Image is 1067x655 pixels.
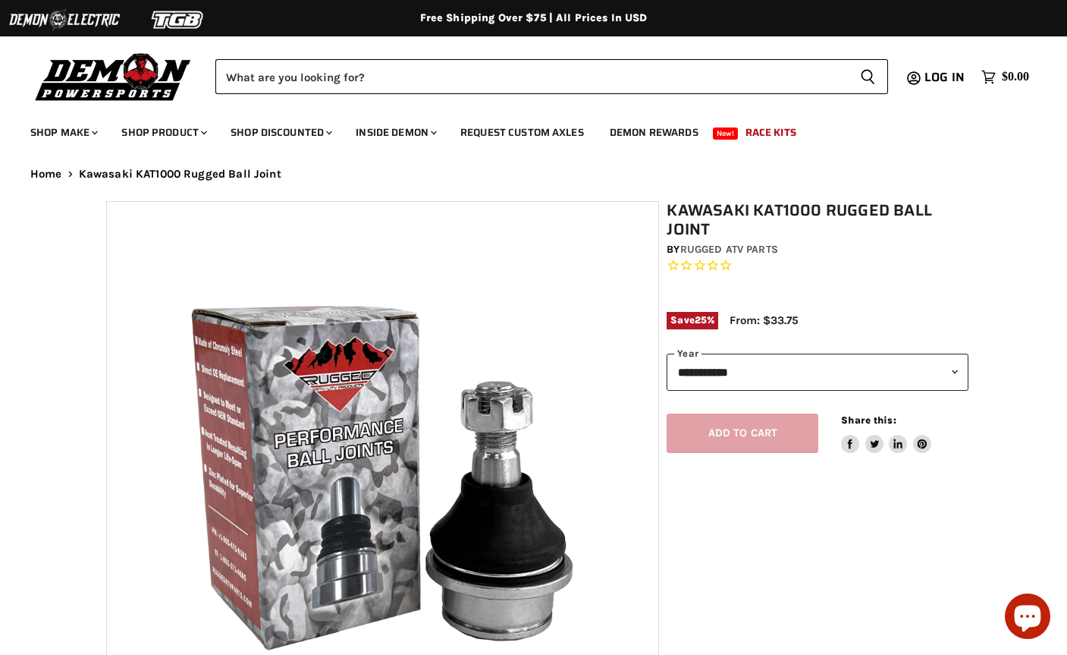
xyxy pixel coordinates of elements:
a: $0.00 [974,66,1037,88]
span: New! [713,128,739,140]
a: Shop Make [19,117,107,148]
select: year [667,354,968,391]
img: TGB Logo 2 [121,5,235,34]
span: Share this: [841,414,896,426]
a: Rugged ATV Parts [680,243,778,256]
a: Shop Product [110,117,216,148]
span: Log in [924,68,965,87]
a: Shop Discounted [219,117,341,148]
span: Save % [667,312,718,329]
form: Product [215,59,888,94]
a: Demon Rewards [598,117,710,148]
button: Search [848,59,888,94]
a: Request Custom Axles [449,117,595,148]
inbox-online-store-chat: Shopify online store chat [1000,594,1055,643]
img: Demon Electric Logo 2 [8,5,121,34]
span: From: $33.75 [730,313,799,327]
aside: Share this: [841,414,931,454]
span: $0.00 [1002,70,1029,84]
h1: Kawasaki KAT1000 Rugged Ball Joint [667,201,968,239]
a: Log in [918,71,974,84]
a: Inside Demon [344,117,446,148]
span: Rated 0.0 out of 5 stars 0 reviews [667,258,968,274]
span: Kawasaki KAT1000 Rugged Ball Joint [79,168,281,181]
a: Home [30,168,62,181]
ul: Main menu [19,111,1025,148]
img: Demon Powersports [30,49,196,103]
div: by [667,241,968,258]
span: 25 [695,314,707,326]
a: Race Kits [734,117,808,148]
input: Search [215,59,848,94]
